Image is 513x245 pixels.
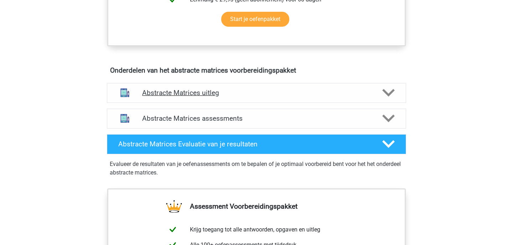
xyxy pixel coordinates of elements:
h4: Abstracte Matrices Evaluatie van je resultaten [118,140,371,148]
a: assessments Abstracte Matrices assessments [104,109,409,129]
img: abstracte matrices uitleg [116,84,134,102]
img: abstracte matrices assessments [116,109,134,127]
p: Evalueer de resultaten van je oefenassessments om te bepalen of je optimaal voorbereid bent voor ... [110,160,403,177]
h4: Abstracte Matrices uitleg [142,89,371,97]
h4: Abstracte Matrices assessments [142,114,371,123]
a: Abstracte Matrices Evaluatie van je resultaten [104,134,409,154]
a: Start je oefenpakket [221,12,289,27]
a: uitleg Abstracte Matrices uitleg [104,83,409,103]
h4: Onderdelen van het abstracte matrices voorbereidingspakket [110,66,403,74]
